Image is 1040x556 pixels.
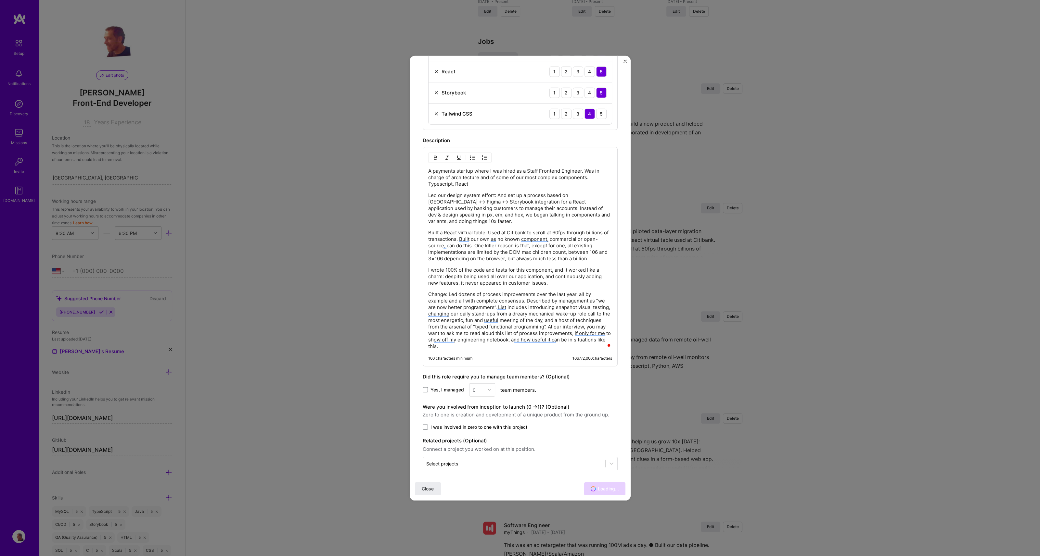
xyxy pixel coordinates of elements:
div: 3 [573,108,583,119]
div: To enrich screen reader interactions, please activate Accessibility in Grammarly extension settings [428,167,612,349]
img: Divider [466,154,466,161]
div: 3 [573,87,583,98]
button: Close [415,482,441,495]
span: Close [422,486,434,492]
label: Description [423,137,450,143]
p: Led our design system effort: And set up a process based on [GEOGRAPHIC_DATA] ↔ Figma ↔ Storybook... [428,192,612,224]
div: 1 [549,45,560,56]
img: Italic [444,155,450,160]
p: Change: Led dozens of process improvements over the last year, all by example and all with comple... [428,291,612,349]
span: I was involved in zero to one with this project [430,424,527,430]
div: 1 [549,87,560,98]
img: Remove [434,69,439,74]
p: I wrote 100% of the code and tests for this component, and it worked like a charm: despite being ... [428,266,612,286]
div: 4 [584,108,595,119]
div: team members. [423,383,618,396]
div: 1 [549,108,560,119]
div: Select projects [426,460,458,467]
div: 4 [584,66,595,77]
div: 2 [561,87,571,98]
div: 4 [584,87,595,98]
img: OL [482,155,487,160]
div: 5 [596,108,607,119]
img: UL [470,155,475,160]
div: Tailwind CSS [442,110,472,117]
div: 3 [573,45,583,56]
label: Were you involved from inception to launch (0 - > 1)? (Optional) [423,403,570,410]
span: Yes, I managed [430,387,464,393]
div: Storybook [442,89,466,96]
div: React [442,68,456,75]
button: Close [623,59,627,66]
label: Related projects (Optional) [423,437,618,444]
img: Bold [433,155,438,160]
div: 5 [596,66,607,77]
img: Underline [456,155,461,160]
div: 2 [561,45,571,56]
div: 2 [561,108,571,119]
div: 3 [573,66,583,77]
div: 4 [584,45,595,56]
span: Zero to one is creation and development of a unique product from the ground up. [423,411,618,418]
div: 5 [596,87,607,98]
img: Remove [434,111,439,116]
label: Did this role require you to manage team members? (Optional) [423,373,570,379]
img: Remove [434,90,439,95]
div: 1667 / 2,000 characters [572,355,612,361]
p: Built a React virtual table: Used at Citibank to scroll at 60fps through billions of transactions... [428,229,612,262]
div: 1 [549,66,560,77]
div: 2 [561,66,571,77]
div: 5 [596,45,607,56]
span: Connect a project you worked on at this position. [423,445,618,453]
p: A payments startup where I was hired as a Staff Frontend Engineer. Was in charge of architecture ... [428,167,612,187]
div: 100 characters minimum [428,355,472,361]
